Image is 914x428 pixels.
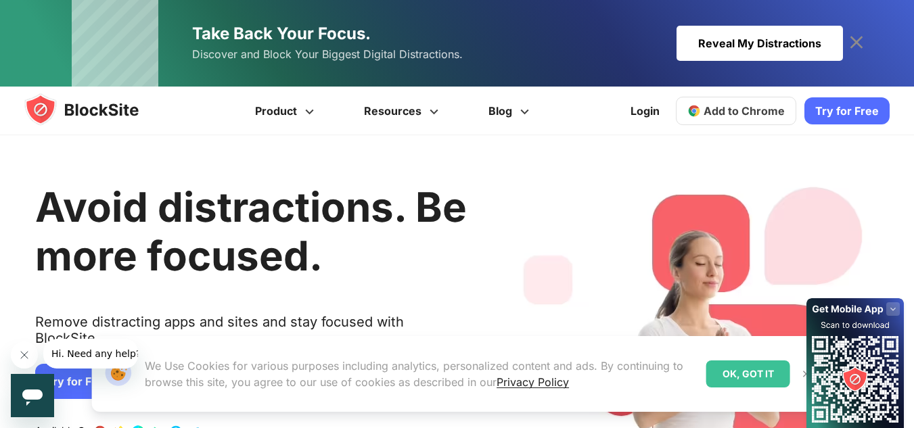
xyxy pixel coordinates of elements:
[192,24,371,43] span: Take Back Your Focus.
[804,97,890,124] a: Try for Free
[341,87,465,135] a: Resources
[11,374,54,417] iframe: Button to launch messaging window
[232,87,341,135] a: Product
[145,358,695,390] p: We Use Cookies for various purposes including analytics, personalized content and ads. By continu...
[676,97,796,125] a: Add to Chrome
[192,45,463,64] span: Discover and Block Your Biggest Digital Distractions.
[43,339,138,368] iframe: Message from company
[24,93,165,126] img: blocksite-icon.5d769676.svg
[11,341,38,368] iframe: Close message
[704,104,785,118] span: Add to Chrome
[798,365,815,383] button: Close
[687,104,701,118] img: chrome-icon.svg
[8,9,97,20] span: Hi. Need any help?
[465,87,556,135] a: Blog
[622,95,668,127] a: Login
[801,368,812,379] img: Close
[677,26,843,61] div: Reveal My Distractions
[35,314,467,357] text: Remove distracting apps and sites and stay focused with BlockSite
[706,360,790,387] div: OK, GOT IT
[35,183,467,280] h1: Avoid distractions. Be more focused.
[497,375,569,389] a: Privacy Policy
